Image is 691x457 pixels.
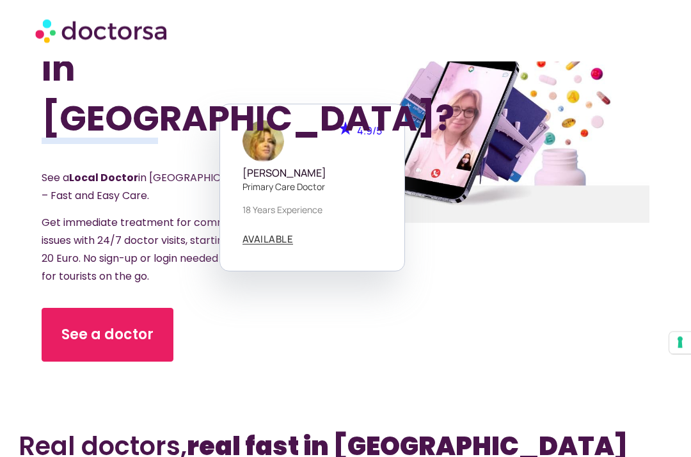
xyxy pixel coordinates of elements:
[42,216,269,284] span: Get immediate treatment for common issues with 24/7 doctor visits, starting at just 20 Euro. No s...
[242,204,382,217] p: 18 years experience
[242,168,382,180] h5: [PERSON_NAME]
[42,309,173,362] a: See a doctor
[61,325,154,346] span: See a doctor
[242,180,382,194] p: Primary care doctor
[242,235,294,245] a: AVAILABLE
[6,381,685,399] iframe: Customer reviews powered by Trustpilot
[42,171,262,204] span: See a in [GEOGRAPHIC_DATA] – Fast and Easy Care.
[669,332,691,354] button: Your consent preferences for tracking technologies
[69,171,138,186] strong: Local Doctor
[242,235,294,245] span: AVAILABLE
